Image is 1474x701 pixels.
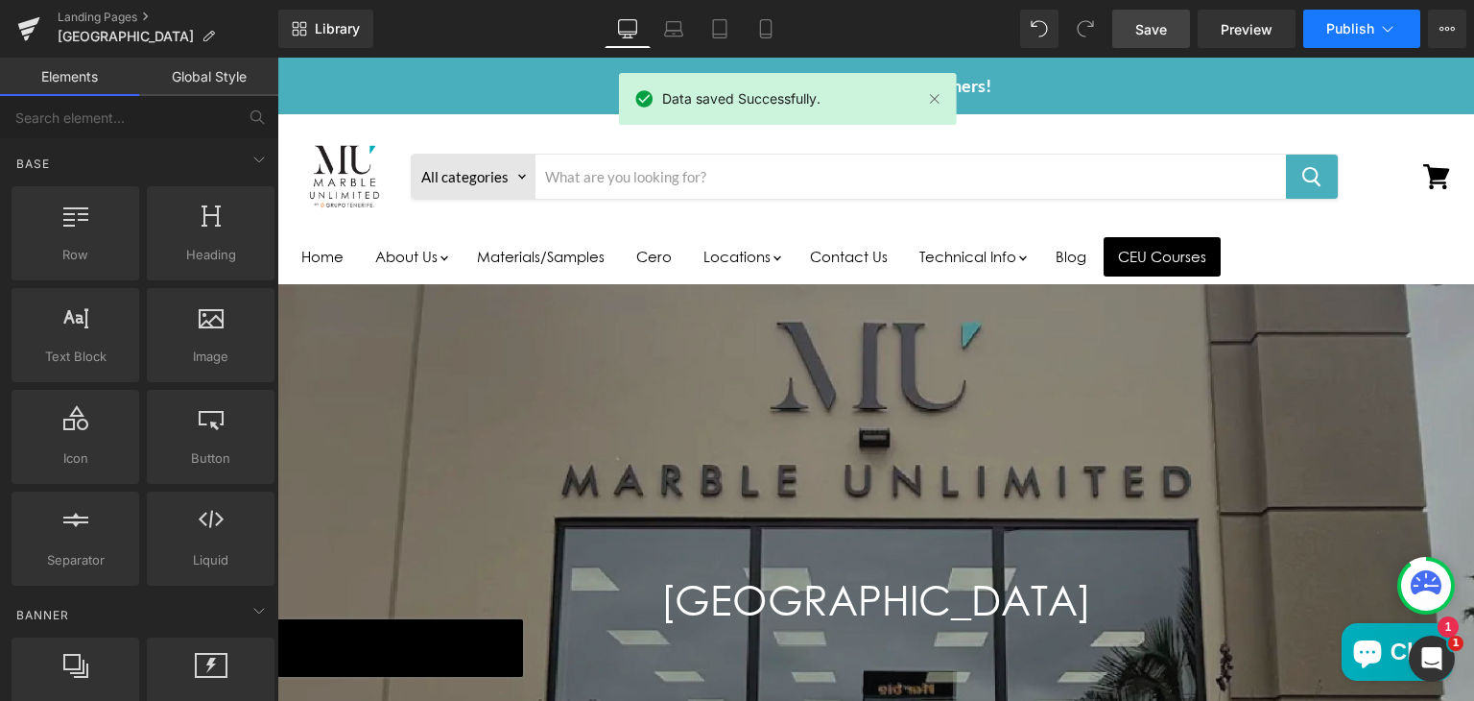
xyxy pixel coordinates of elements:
span: 1 [1448,636,1463,651]
a: Tablet [697,10,743,48]
a: Preview [1198,10,1296,48]
a: Global Style [139,58,278,96]
span: Preview [1221,19,1272,39]
span: [GEOGRAPHIC_DATA] [58,29,194,44]
ul: Main menu [10,172,1058,227]
span: Row [17,245,133,265]
span: Icon [17,448,133,469]
a: New Library [278,10,373,48]
span: Button [153,448,269,469]
a: Materials/Samples [185,180,342,219]
span: Image [153,347,269,367]
a: Home [10,180,81,219]
a: Laptop [651,10,697,48]
span: Separator [17,550,133,570]
iframe: Intercom live chat [1409,636,1455,682]
a: About Us [83,180,182,219]
span: Heading [153,245,269,265]
button: Undo [1020,10,1058,48]
a: Locations [412,180,515,219]
a: Landing Pages [58,10,278,25]
span: Base [14,155,52,173]
button: Redo [1066,10,1105,48]
inbox-online-store-chat: Shopify online store chat [1058,566,1181,628]
span: Library [315,20,360,37]
a: Mobile [743,10,789,48]
a: Blog [764,180,823,219]
form: Product [133,96,1061,142]
button: More [1428,10,1466,48]
div: As seen on Property Brothers! [17,17,1179,39]
a: Desktop [605,10,651,48]
button: Publish [1303,10,1420,48]
a: CEU Courses [826,180,943,219]
a: Contact Us [518,180,625,219]
a: Cero [345,180,409,219]
span: Liquid [153,550,269,570]
span: Data saved Successfully. [662,88,820,109]
input: Search [258,97,1009,141]
span: Banner [14,606,71,624]
span: Text Block [17,347,133,367]
span: Publish [1326,21,1374,36]
button: Search [1009,97,1060,141]
span: Save [1135,19,1167,39]
a: Technical Info [628,180,761,219]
